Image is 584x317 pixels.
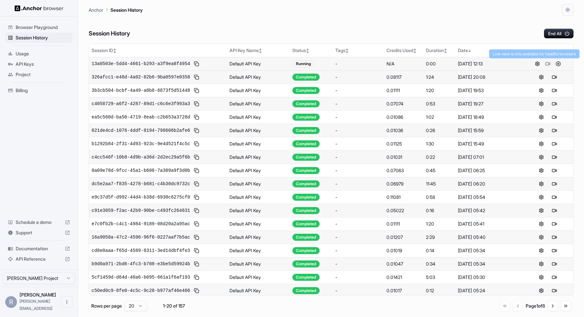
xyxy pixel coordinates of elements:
span: Support [16,229,62,236]
td: Default API Key [227,164,290,177]
span: e9c37d5f-d992-44d4-b38d-6930c6275cf0 [92,194,190,200]
span: ↕ [345,48,349,53]
div: API Reference [5,254,73,264]
div: [DATE] 20:08 [458,74,519,80]
td: Default API Key [227,230,290,244]
span: cd8e0aaa-f65d-4589-8311-3ed14dbf4fe3 [92,247,190,254]
div: [DATE] 06:25 [458,167,519,174]
div: Completed [292,167,320,174]
div: Status [292,47,330,54]
div: Session History [5,33,73,43]
span: c91e3059-f2ac-42b9-90be-c493fc264831 [92,207,190,214]
div: [DATE] 07:01 [458,154,519,160]
div: - [335,181,381,187]
div: 0.08117 [387,74,421,80]
span: Usage [16,50,70,57]
div: [DATE] 05:40 [458,234,519,241]
span: ↓ [468,48,471,53]
div: 1:20 [426,221,453,227]
div: 2:29 [426,234,453,241]
div: - [335,194,381,200]
div: Browser Playground [5,22,73,33]
td: Default API Key [227,124,290,137]
span: b9d0a971-2bd6-4fc3-b708-e3be5d59924b [92,261,190,267]
div: Schedule a demo [5,217,73,227]
span: Documentation [16,245,62,252]
div: Completed [292,74,320,81]
span: c4cc546f-10b8-4d9b-a36d-2d2ec29a5f6b [92,154,190,160]
div: 0.01036 [387,127,421,134]
div: Support [5,227,73,238]
span: 5cf1459d-d64d-40a6-b095-661a1f6af193 [92,274,190,281]
div: - [335,234,381,241]
div: - [335,114,381,120]
div: - [335,154,381,160]
div: 1-20 of 157 [158,303,190,309]
span: 3b3cb504-bcbf-4a49-a8b8-6873f5d51448 [92,87,190,94]
span: c50ed0c9-8fe0-4c5c-9c28-b977af46e466 [92,287,190,294]
div: - [335,221,381,227]
span: ↕ [413,48,416,53]
div: 0:14 [426,247,453,254]
span: Schedule a demo [16,219,62,226]
div: Completed [292,274,320,281]
div: 5:03 [426,274,453,281]
div: Page 1 of 8 [526,303,545,309]
div: 0.01207 [387,234,421,241]
div: [DATE] 19:27 [458,101,519,107]
span: ↕ [306,48,309,53]
div: Running [292,60,314,67]
div: 0:34 [426,261,453,267]
div: 1:02 [426,114,453,120]
span: dc5e2aa7-f835-4278-b681-c4b30dc9732c [92,181,190,187]
div: 0.07063 [387,167,421,174]
p: Rows per page [91,303,122,309]
td: Default API Key [227,97,290,110]
div: Live view is only available for headful browsers [489,49,580,59]
div: Completed [292,220,320,227]
span: Project [16,71,70,78]
div: - [335,101,381,107]
div: 0.01017 [387,287,421,294]
div: 0.01125 [387,141,421,147]
td: Default API Key [227,150,290,164]
td: Default API Key [227,177,290,190]
div: [DATE] 05:42 [458,207,519,214]
div: Completed [292,207,320,214]
div: [DATE] 05:30 [458,274,519,281]
div: [DATE] 05:34 [458,247,519,254]
div: Completed [292,87,320,94]
p: Session History [110,7,143,13]
div: 0:00 [426,61,453,67]
div: Billing [5,85,73,96]
td: Default API Key [227,204,290,217]
div: [DATE] 15:49 [458,141,519,147]
div: Completed [292,154,320,161]
div: N/A [387,61,421,67]
div: 0:45 [426,167,453,174]
td: Default API Key [227,284,290,297]
div: 11:45 [426,181,453,187]
div: 0.05022 [387,207,421,214]
div: 1:30 [426,141,453,147]
div: 0.01421 [387,274,421,281]
div: Project [5,69,73,80]
div: 0.07074 [387,101,421,107]
div: [DATE] 19:53 [458,87,519,94]
div: API Keys [5,59,73,69]
span: 0a09e78d-9fcc-45a1-b608-7a309a9f3d0b [92,167,190,174]
span: ↕ [444,48,447,53]
div: Completed [292,247,320,254]
div: - [335,247,381,254]
td: Default API Key [227,190,290,204]
span: 326afcc1-e48d-4a02-82b6-9ba0597e0358 [92,74,190,80]
div: 0.01111 [387,221,421,227]
span: e7c0fb2b-c4c1-4984-9189-08d20a2a95ac [92,221,190,227]
div: - [335,127,381,134]
span: ↕ [259,48,262,53]
td: Default API Key [227,217,290,230]
div: Completed [292,260,320,268]
nav: breadcrumb [89,6,143,13]
div: Credits Used [387,47,421,54]
button: End All [544,29,574,38]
